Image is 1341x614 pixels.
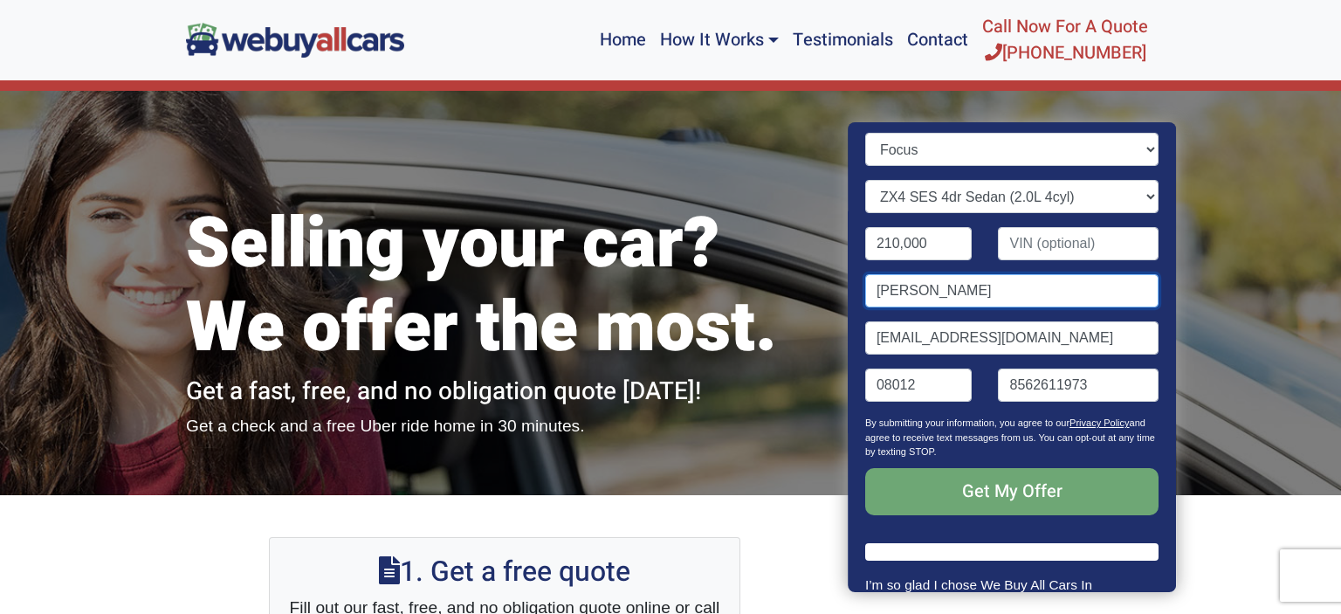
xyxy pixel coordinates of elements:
img: We Buy All Cars in NJ logo [186,23,404,57]
input: Phone [999,369,1159,402]
a: Contact [900,7,975,73]
h2: Get a fast, free, and no obligation quote [DATE]! [186,377,823,407]
a: Home [593,7,653,73]
input: VIN (optional) [999,227,1159,260]
a: Call Now For A Quote[PHONE_NUMBER] [975,7,1155,73]
input: Mileage [865,227,973,260]
p: Get a check and a free Uber ride home in 30 minutes. [186,414,823,439]
input: Name [865,274,1159,307]
form: Contact form [865,86,1159,561]
a: Privacy Policy [1069,417,1129,428]
input: Zip code [865,369,973,402]
h2: 1. Get a free quote [287,555,722,589]
a: How It Works [653,7,786,73]
p: By submitting your information, you agree to our and agree to receive text messages from us. You ... [865,416,1159,468]
h1: Selling your car? We offer the most. [186,203,823,370]
input: Email [865,321,1159,355]
input: Get My Offer [865,468,1159,515]
a: Testimonials [786,7,900,73]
